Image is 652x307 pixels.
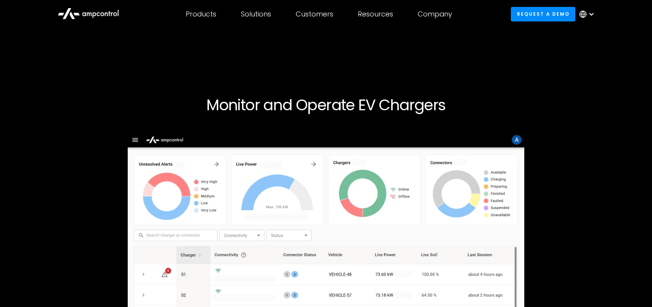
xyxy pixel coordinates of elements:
a: Request a demo [511,7,575,21]
h1: Monitor and Operate EV Chargers [93,96,559,114]
div: Company [418,10,452,18]
div: Resources [358,10,393,18]
div: Solutions [241,10,271,18]
div: Products [186,10,216,18]
div: Customers [296,10,333,18]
